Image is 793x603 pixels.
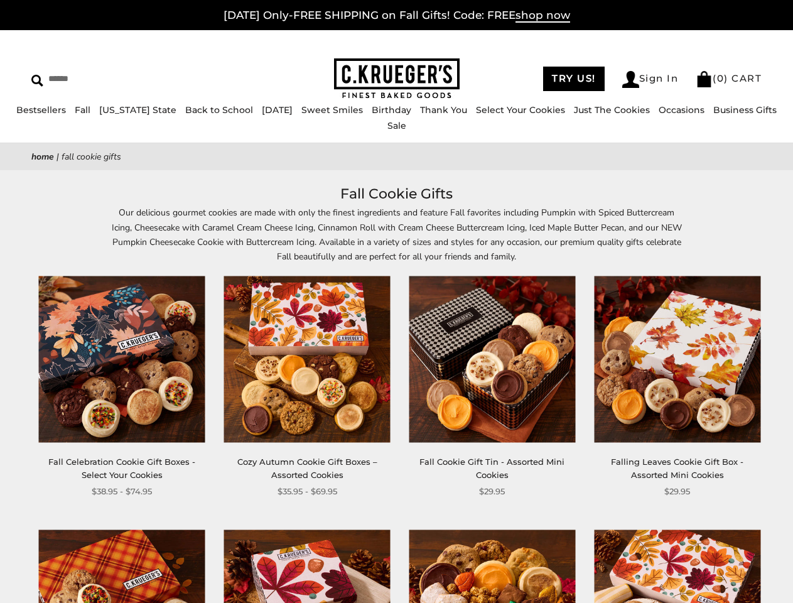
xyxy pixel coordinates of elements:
[31,151,54,163] a: Home
[476,104,565,116] a: Select Your Cookies
[92,485,152,498] span: $38.95 - $74.95
[659,104,704,116] a: Occasions
[31,149,762,164] nav: breadcrumbs
[237,457,377,480] a: Cozy Autumn Cookie Gift Boxes – Assorted Cookies
[479,485,505,498] span: $29.95
[48,457,195,480] a: Fall Celebration Cookie Gift Boxes - Select Your Cookies
[224,9,570,23] a: [DATE] Only-FREE SHIPPING on Fall Gifts! Code: FREEshop now
[39,276,205,443] img: Fall Celebration Cookie Gift Boxes - Select Your Cookies
[31,69,198,89] input: Search
[664,485,690,498] span: $29.95
[622,71,639,88] img: Account
[420,104,467,116] a: Thank You
[262,104,293,116] a: [DATE]
[112,207,682,262] span: Our delicious gourmet cookies are made with only the finest ingredients and feature Fall favorite...
[622,71,679,88] a: Sign In
[387,120,406,131] a: Sale
[409,276,575,443] img: Fall Cookie Gift Tin - Assorted Mini Cookies
[543,67,605,91] a: TRY US!
[301,104,363,116] a: Sweet Smiles
[696,71,713,87] img: Bag
[278,485,337,498] span: $35.95 - $69.95
[713,104,777,116] a: Business Gifts
[224,276,391,443] img: Cozy Autumn Cookie Gift Boxes – Assorted Cookies
[574,104,650,116] a: Just The Cookies
[99,104,176,116] a: [US_STATE] State
[611,457,743,480] a: Falling Leaves Cookie Gift Box - Assorted Mini Cookies
[57,151,59,163] span: |
[419,457,564,480] a: Fall Cookie Gift Tin - Assorted Mini Cookies
[515,9,570,23] span: shop now
[62,151,121,163] span: Fall Cookie Gifts
[594,276,760,443] img: Falling Leaves Cookie Gift Box - Assorted Mini Cookies
[16,104,66,116] a: Bestsellers
[75,104,90,116] a: Fall
[31,75,43,87] img: Search
[717,72,725,84] span: 0
[50,183,743,205] h1: Fall Cookie Gifts
[334,58,460,99] img: C.KRUEGER'S
[696,72,762,84] a: (0) CART
[185,104,253,116] a: Back to School
[372,104,411,116] a: Birthday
